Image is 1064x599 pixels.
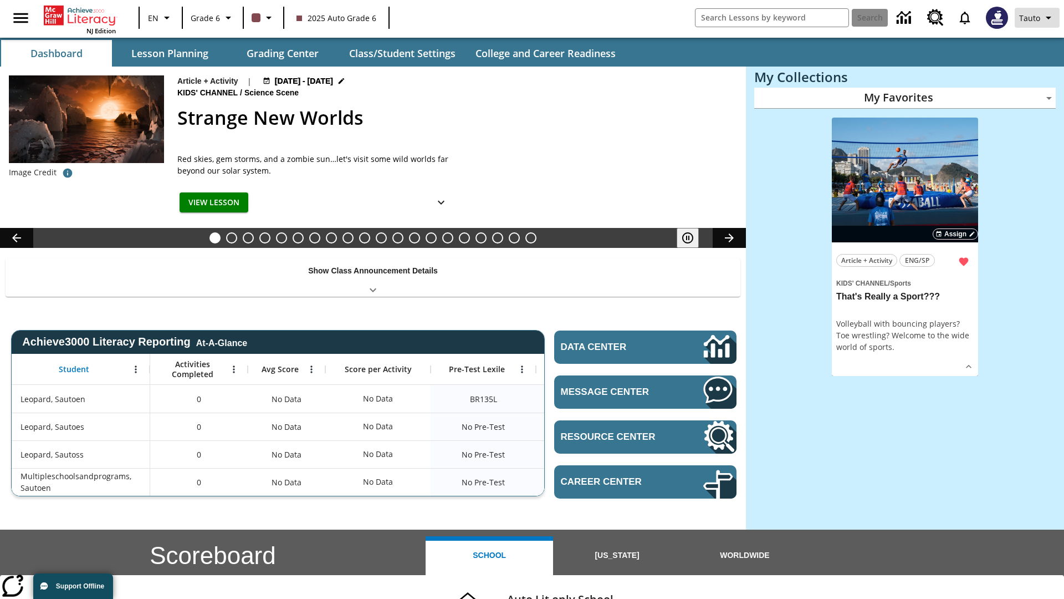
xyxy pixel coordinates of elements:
div: 0, Multipleschoolsandprograms, Sautoen [150,468,248,496]
button: Slide 12 The Invasion of the Free CD [392,232,403,243]
button: Remove from Favorites [954,252,974,272]
span: | [247,75,252,87]
div: Home [44,3,116,35]
button: Slide 3 Taking Movies to the X-Dimension [243,232,254,243]
button: Slide 1 Strange New Worlds [209,232,221,243]
button: School [426,536,553,575]
span: Assign [944,229,966,239]
a: Data Center [554,331,736,364]
div: No Data, Leopard, Sautoss [536,440,641,468]
button: Slide 4 All Aboard the Hyperloop? [259,232,270,243]
a: Resource Center, Will open in new tab [554,420,736,454]
span: Leopard, Sautoss [21,449,84,460]
button: Class color is dark brown. Change class color [247,8,280,28]
button: Slide 6 Dirty Jobs Kids Had To Do [293,232,304,243]
span: 2025 Auto Grade 6 [296,12,376,24]
div: No Data, Leopard, Sautoes [357,415,398,438]
button: Open Menu [127,361,144,378]
button: [US_STATE] [553,536,681,575]
button: Slide 9 Solar Power to the People [342,232,354,243]
button: Slide 8 The Last Homesteaders [326,232,337,243]
div: Show Class Announcement Details [6,258,740,297]
span: Kids' Channel [836,280,888,287]
span: 0 [197,393,201,405]
span: Resource Center [561,432,670,443]
button: Open Menu [226,361,242,378]
span: Score per Activity [345,364,412,374]
a: Data Center [890,3,920,33]
span: Beginning reader 135 Lexile, Leopard, Sautoen [470,393,497,405]
button: Open Menu [514,361,530,378]
span: 0 [197,449,201,460]
span: Data Center [561,342,666,353]
button: Slide 7 Cars of the Future? [309,232,320,243]
span: Career Center [561,476,670,488]
span: [DATE] - [DATE] [275,75,333,87]
h3: My Collections [754,69,1056,85]
div: Beginning reader 135 Lexile, ER, Based on the Lexile Reading measure, student is an Emerging Read... [536,385,641,413]
div: 0, Leopard, Sautoss [150,440,248,468]
div: No Data, Leopard, Sautoen [357,388,398,410]
span: Achieve3000 Literacy Reporting [22,336,247,348]
input: search field [695,9,848,27]
div: 0, Leopard, Sautoen [150,385,248,413]
span: Kids' Channel [177,87,240,99]
a: Home [44,4,116,27]
span: Multipleschoolsandprograms, Sautoen [21,470,144,494]
span: Article + Activity [841,255,892,266]
span: No Data [266,388,307,410]
div: No Data, Multipleschoolsandprograms, Sautoen [357,471,398,493]
button: Language: EN, Select a language [143,8,178,28]
div: No Data, Leopard, Sautoss [357,443,398,465]
div: No Data, Leopard, Sautoes [536,413,641,440]
span: Avg Score [262,364,299,374]
span: NJ Edition [86,27,116,35]
span: Tauto [1019,12,1040,24]
button: Aug 24 - Aug 24 Choose Dates [260,75,348,87]
button: College and Career Readiness [467,40,625,67]
button: Support Offline [33,573,113,599]
button: Show Details [430,192,452,213]
button: Slide 20 The Constitution's Balancing Act [525,232,536,243]
span: ENG/SP [905,255,929,266]
button: Open side menu [4,2,37,34]
button: Class/Student Settings [340,40,464,67]
div: No Data, Multipleschoolsandprograms, Sautoen [536,468,641,496]
p: Article + Activity [177,75,238,87]
button: Slide 2 The Letter Y Sounds Like Long E and Long I [226,232,237,243]
div: No Data, Leopard, Sautoss [248,440,325,468]
span: Message Center [561,387,670,398]
button: Pause [677,228,699,248]
span: Sports [890,280,911,287]
span: Activities Completed [156,359,229,379]
button: Slide 17 Hooray for Constitution Day! [475,232,487,243]
button: Grade: Grade 6, Select a grade [186,8,239,28]
h3: That's Really a Sport??? [836,291,974,303]
button: Slide 5 Do You Want Fries With That? [276,232,287,243]
span: 0 [197,476,201,488]
span: Leopard, Sautoen [21,393,85,405]
button: Slide 15 Career Lesson [442,232,453,243]
p: Image Credit [9,167,57,178]
a: Resource Center, Will open in new tab [920,3,950,33]
span: Science Scene [244,87,301,99]
button: Lesson carousel, Next [713,228,746,248]
button: ENG/SP [899,254,935,267]
div: Red skies, gem storms, and a zombie sun…let's visit some wild worlds far beyond our solar system. [177,153,454,176]
span: Pre-Test Lexile [449,364,505,374]
span: No Pre-Test, Leopard, Sautoss [462,449,505,460]
button: Dashboard [1,40,112,67]
button: View Lesson [180,192,248,213]
button: Slide 13 Mixed Practice: Citing Evidence [409,232,420,243]
button: Assign Choose Dates [933,229,978,240]
button: Show Details [960,358,977,375]
div: No Data, Leopard, Sautoes [248,413,325,440]
div: No Data, Multipleschoolsandprograms, Sautoen [248,468,325,496]
div: At-A-Glance [196,336,247,348]
span: Grade 6 [191,12,220,24]
button: Slide 14 Pre-release lesson [426,232,437,243]
span: EN [148,12,158,24]
p: Show Class Announcement Details [308,265,438,277]
button: Slide 18 Remembering Justice O'Connor [492,232,503,243]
